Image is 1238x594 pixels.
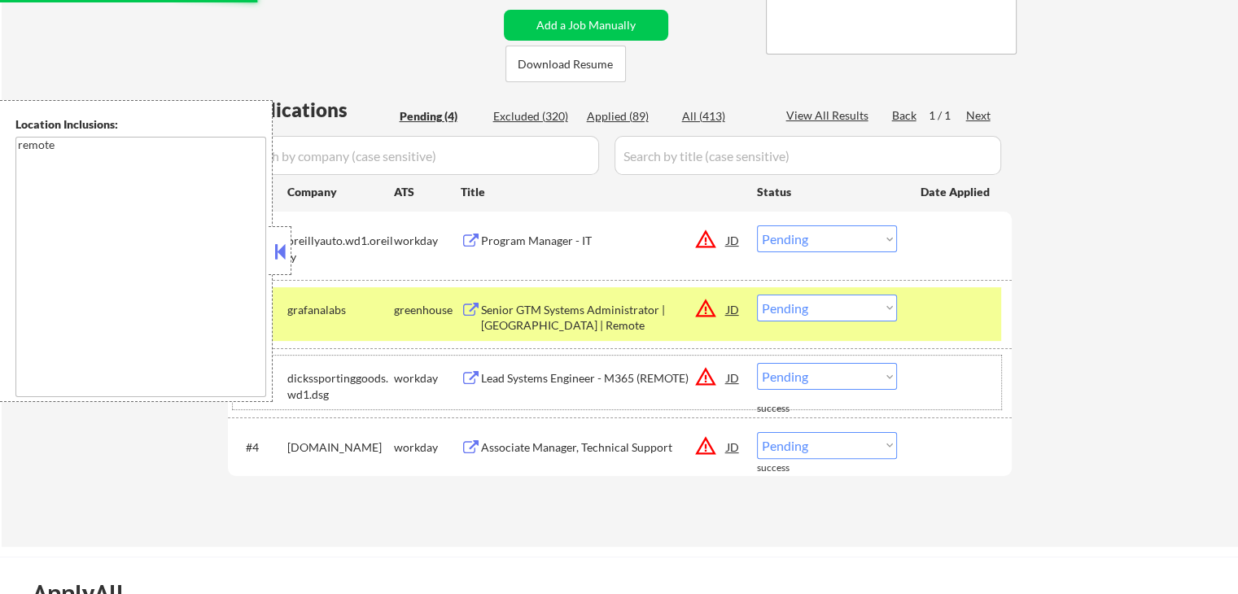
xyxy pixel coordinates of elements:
[15,116,266,133] div: Location Inclusions:
[682,108,763,124] div: All (413)
[481,233,727,249] div: Program Manager - IT
[287,184,394,200] div: Company
[287,233,394,264] div: oreillyauto.wd1.oreilly
[481,302,727,334] div: Senior GTM Systems Administrator | [GEOGRAPHIC_DATA] | Remote
[504,10,668,41] button: Add a Job Manually
[694,228,717,251] button: warning_amber
[246,439,274,456] div: #4
[481,370,727,387] div: Lead Systems Engineer - M365 (REMOTE)
[725,225,741,255] div: JD
[287,302,394,318] div: grafanalabs
[757,402,822,416] div: success
[757,461,822,475] div: success
[725,432,741,461] div: JD
[233,136,599,175] input: Search by company (case sensitive)
[400,108,481,124] div: Pending (4)
[394,184,461,200] div: ATS
[481,439,727,456] div: Associate Manager, Technical Support
[394,302,461,318] div: greenhouse
[921,184,992,200] div: Date Applied
[694,297,717,320] button: warning_amber
[461,184,741,200] div: Title
[394,233,461,249] div: workday
[694,435,717,457] button: warning_amber
[505,46,626,82] button: Download Resume
[287,439,394,456] div: [DOMAIN_NAME]
[615,136,1001,175] input: Search by title (case sensitive)
[757,177,897,206] div: Status
[233,100,394,120] div: Applications
[725,295,741,324] div: JD
[786,107,873,124] div: View All Results
[394,370,461,387] div: workday
[966,107,992,124] div: Next
[725,363,741,392] div: JD
[493,108,575,124] div: Excluded (320)
[694,365,717,388] button: warning_amber
[587,108,668,124] div: Applied (89)
[287,370,394,402] div: dickssportinggoods.wd1.dsg
[929,107,966,124] div: 1 / 1
[892,107,918,124] div: Back
[394,439,461,456] div: workday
